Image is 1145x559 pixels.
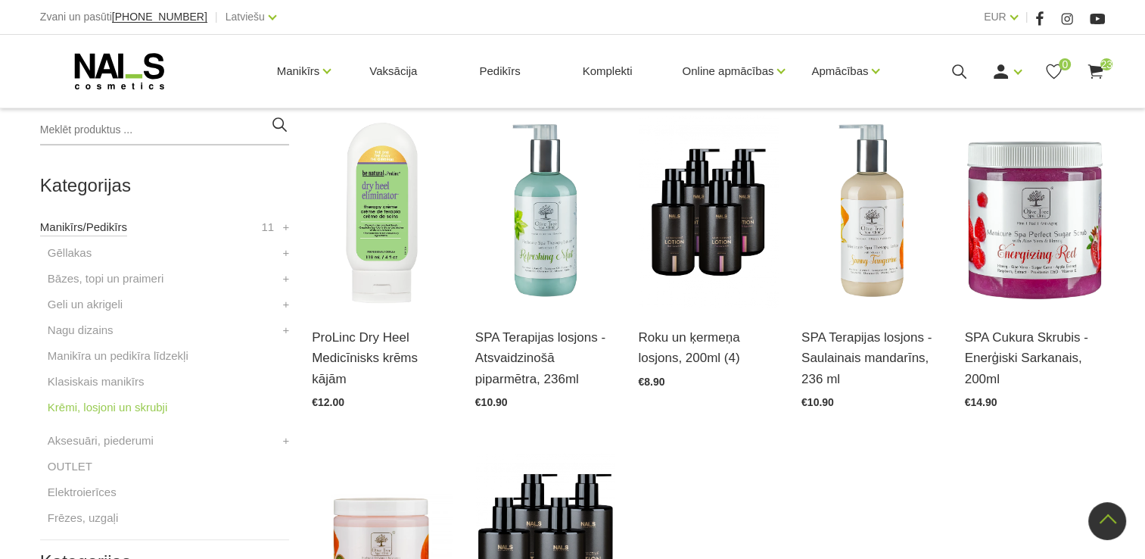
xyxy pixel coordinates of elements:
[312,396,344,408] span: €12.00
[312,327,453,389] a: ProLinc Dry Heel Medicīnisks krēms kājām
[984,8,1007,26] a: EUR
[475,115,616,308] img: Atsvaidzinošs Spa Tearpijas losjons pēdām/kājām ar piparmētras aromātu.Spa Terapijas pēdu losjons...
[475,327,616,389] a: SPA Terapijas losjons - Atsvaidzinošā piparmētra, 236ml
[48,321,114,339] a: Nagu dizains
[112,11,207,23] a: [PHONE_NUMBER]
[282,295,289,314] a: +
[48,270,163,288] a: Bāzes, topi un praimeri
[48,483,117,501] a: Elektroierīces
[682,41,773,101] a: Online apmācības
[48,432,154,450] a: Aksesuāri, piederumi
[40,8,207,27] div: Zvani un pasūti
[638,327,779,368] a: Roku un ķermeņa losjons, 200ml (4)
[965,327,1106,389] a: SPA Cukura Skrubis - Enerģiski Sarkanais, 200ml
[312,115,453,308] img: Krēms novērš uzstaigājumu rašanos, pēdu plaisāšanu, varžacu veidošanos. Labākais risinājums, lai ...
[48,398,167,417] a: Krēmi, losjoni un skrubji
[801,396,834,408] span: €10.90
[40,218,127,236] a: Manikīrs/Pedikīrs
[965,396,997,408] span: €14.90
[40,115,289,145] input: Meklēt produktus ...
[48,244,92,262] a: Gēllakas
[215,8,218,27] span: |
[965,115,1106,308] img: Īpaši ieteikts sausai un raupjai ādai. Unikāls vitamīnu un enerģijas skrubis ar ādas atjaunošanas...
[48,373,145,391] a: Klasiskais manikīrs
[48,295,123,314] a: Geli un akrigeli
[801,115,942,308] img: SPA Terapijas losjons - Saulainais mandarīns, 236 mlNodrošina ar vitamīniem, intensīvi atjauno un...
[282,270,289,288] a: +
[40,176,289,195] h2: Kategorijas
[1044,62,1063,81] a: 0
[282,321,289,339] a: +
[638,376,664,388] span: €8.90
[48,509,118,527] a: Frēzes, uzgaļi
[282,244,289,262] a: +
[1100,58,1112,70] span: 23
[1025,8,1028,27] span: |
[282,432,289,450] a: +
[1059,58,1071,70] span: 0
[48,347,188,365] a: Manikīra un pedikīra līdzekļi
[638,115,779,308] img: BAROJOŠS roku un ķermeņa LOSJONSBALI COCONUT barojošs roku un ķermeņa losjons paredzēts jebkura t...
[261,218,274,236] span: 11
[571,35,645,108] a: Komplekti
[467,35,532,108] a: Pedikīrs
[1086,62,1105,81] a: 23
[277,41,320,101] a: Manikīrs
[475,396,508,408] span: €10.90
[48,458,92,476] a: OUTLET
[811,41,868,101] a: Apmācības
[282,218,289,236] a: +
[801,327,942,389] a: SPA Terapijas losjons - Saulainais mandarīns, 236 ml
[357,35,429,108] a: Vaksācija
[226,8,265,26] a: Latviešu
